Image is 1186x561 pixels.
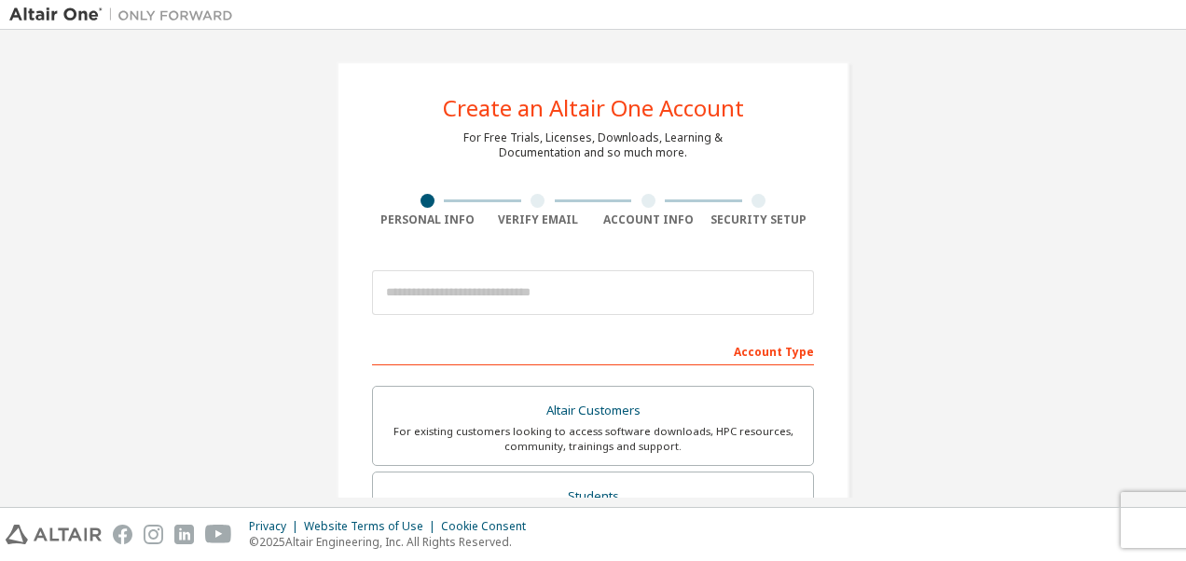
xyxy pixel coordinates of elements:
img: youtube.svg [205,525,232,544]
div: For Free Trials, Licenses, Downloads, Learning & Documentation and so much more. [463,130,723,160]
div: Create an Altair One Account [443,97,744,119]
div: Security Setup [704,212,815,227]
img: altair_logo.svg [6,525,102,544]
div: Altair Customers [384,398,802,424]
img: linkedin.svg [174,525,194,544]
img: instagram.svg [144,525,163,544]
div: For existing customers looking to access software downloads, HPC resources, community, trainings ... [384,424,802,454]
div: Privacy [249,519,304,534]
img: facebook.svg [113,525,132,544]
div: Account Info [593,212,704,227]
p: © 2025 Altair Engineering, Inc. All Rights Reserved. [249,534,537,550]
div: Personal Info [372,212,483,227]
div: Verify Email [483,212,594,227]
div: Students [384,484,802,510]
div: Website Terms of Use [304,519,441,534]
div: Cookie Consent [441,519,537,534]
img: Altair One [9,6,242,24]
div: Account Type [372,335,814,365]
